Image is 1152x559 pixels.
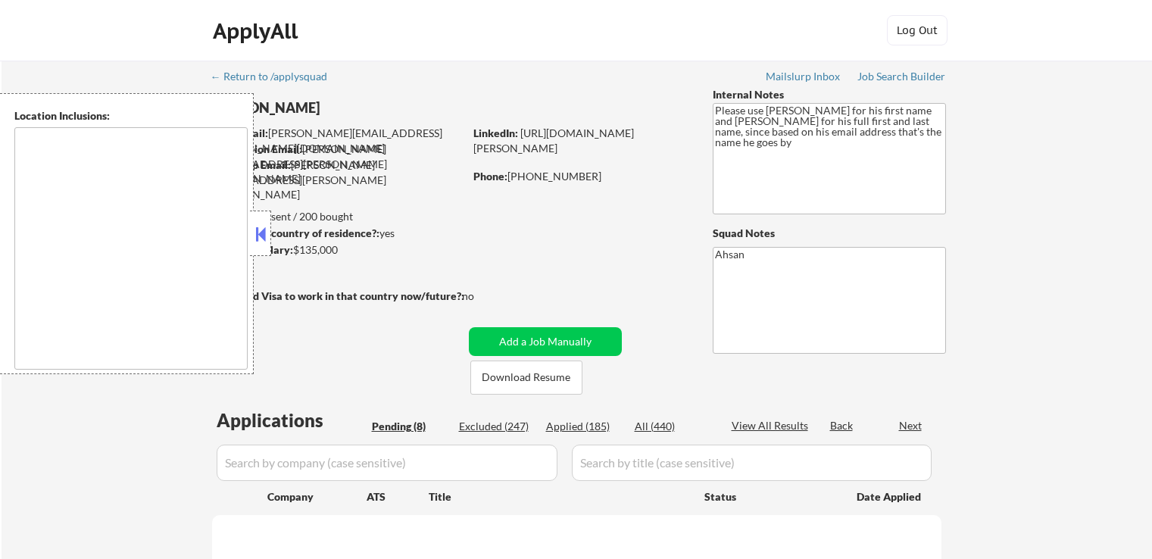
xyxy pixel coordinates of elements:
[429,489,690,504] div: Title
[211,70,342,86] a: ← Return to /applysquad
[857,71,946,82] div: Job Search Builder
[766,71,841,82] div: Mailslurp Inbox
[473,169,688,184] div: [PHONE_NUMBER]
[211,226,379,239] strong: Can work in country of residence?:
[212,289,464,302] strong: Will need Visa to work in that country now/future?:
[459,419,535,434] div: Excluded (247)
[469,327,622,356] button: Add a Job Manually
[766,70,841,86] a: Mailslurp Inbox
[732,418,813,433] div: View All Results
[713,226,946,241] div: Squad Notes
[704,482,835,510] div: Status
[546,419,622,434] div: Applied (185)
[211,209,464,224] div: 180 sent / 200 bought
[212,158,464,202] div: [PERSON_NAME][EMAIL_ADDRESS][PERSON_NAME][DOMAIN_NAME]
[217,411,367,429] div: Applications
[462,289,505,304] div: no
[473,126,518,139] strong: LinkedIn:
[473,126,634,155] a: [URL][DOMAIN_NAME][PERSON_NAME]
[211,71,342,82] div: ← Return to /applysquad
[635,419,710,434] div: All (440)
[372,419,448,434] div: Pending (8)
[367,489,429,504] div: ATS
[857,489,923,504] div: Date Applied
[213,142,464,186] div: [PERSON_NAME][EMAIL_ADDRESS][PERSON_NAME][DOMAIN_NAME]
[212,98,523,117] div: [PERSON_NAME]
[211,226,459,241] div: yes
[572,445,932,481] input: Search by title (case sensitive)
[473,170,507,183] strong: Phone:
[470,361,582,395] button: Download Resume
[713,87,946,102] div: Internal Notes
[211,242,464,258] div: $135,000
[830,418,854,433] div: Back
[899,418,923,433] div: Next
[267,489,367,504] div: Company
[14,108,248,123] div: Location Inclusions:
[217,445,557,481] input: Search by company (case sensitive)
[887,15,948,45] button: Log Out
[213,18,302,44] div: ApplyAll
[213,126,464,155] div: [PERSON_NAME][EMAIL_ADDRESS][PERSON_NAME][DOMAIN_NAME]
